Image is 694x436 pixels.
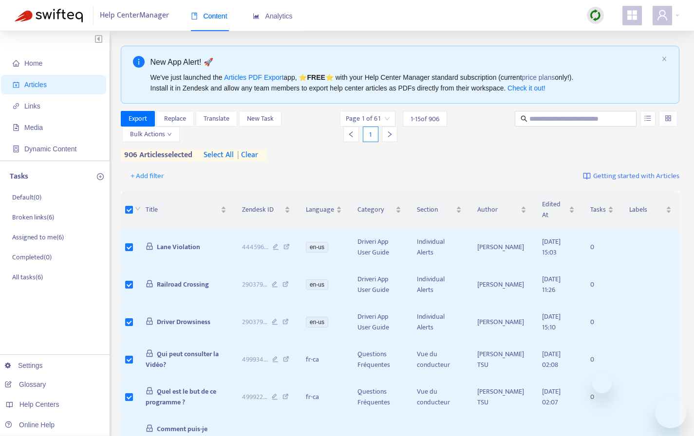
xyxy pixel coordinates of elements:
a: price plans [522,73,555,81]
th: Labels [621,191,679,229]
span: 290379 ... [242,279,267,290]
img: Swifteq [15,9,83,22]
td: 0 [582,379,621,416]
a: Glossary [5,381,46,388]
span: | [237,148,239,162]
span: Railroad Crossing [157,279,209,290]
span: Tasks [590,204,606,215]
span: 444596 ... [242,242,268,253]
span: New Task [247,113,274,124]
span: file-image [13,124,19,131]
span: unordered-list [644,115,651,122]
span: 290379 ... [242,317,267,327]
td: [PERSON_NAME] TSU [469,341,534,379]
span: plus-circle [97,173,104,180]
button: Translate [196,111,237,127]
span: 499922 ... [242,392,267,402]
th: Language [298,191,350,229]
td: Vue du conducteur [409,341,469,379]
iframe: Button to launch messaging window [655,397,686,428]
span: lock [146,317,153,325]
td: Driveri App User Guide [350,304,409,341]
td: [PERSON_NAME] [469,266,534,304]
th: Title [138,191,235,229]
span: Language [306,204,334,215]
p: Broken links ( 6 ) [12,212,54,222]
span: Edited At [542,199,567,220]
a: Articles PDF Export [224,73,283,81]
span: Zendesk ID [242,204,282,215]
span: Category [357,204,394,215]
button: Export [121,111,155,127]
span: 906 articles selected [121,149,193,161]
td: 0 [582,304,621,341]
span: down [135,206,141,212]
span: Qui peut consulter la Vidéo? [146,348,219,370]
span: account-book [13,81,19,88]
span: home [13,60,19,67]
span: link [13,103,19,109]
span: right [386,131,393,138]
p: All tasks ( 6 ) [12,272,43,282]
div: New App Alert! 🚀 [150,56,658,68]
button: unordered-list [640,111,656,127]
span: [DATE] 15:03 [542,236,561,258]
span: lock [146,242,153,250]
span: 1 - 15 of 906 [411,114,439,124]
span: en-us [306,242,328,253]
span: Export [129,113,147,124]
a: Settings [5,362,43,369]
button: Bulk Actionsdown [122,127,180,142]
span: Dynamic Content [24,145,76,153]
p: Completed ( 0 ) [12,252,52,262]
span: Lane Violation [157,241,200,253]
td: [PERSON_NAME] TSU [469,379,534,416]
span: container [13,145,19,152]
span: lock [146,349,153,357]
span: [DATE] 11:26 [542,273,561,295]
th: Author [469,191,534,229]
span: Content [191,12,227,20]
span: Translate [204,113,229,124]
span: Replace [164,113,186,124]
span: Labels [629,204,664,215]
span: Help Centers [19,400,59,408]
span: 499934 ... [242,354,268,365]
span: lock [146,424,153,432]
span: Articles [24,81,47,89]
span: Getting started with Articles [593,171,679,182]
button: Replace [156,111,194,127]
span: book [191,13,198,19]
td: Individual Alerts [409,266,469,304]
span: Author [477,204,519,215]
div: We've just launched the app, ⭐ ⭐️ with your Help Center Manager standard subscription (current on... [150,72,658,93]
span: left [348,131,355,138]
span: Links [24,102,40,110]
td: Questions Fréquentes [350,341,409,379]
td: Driveri App User Guide [350,266,409,304]
span: [DATE] 02:07 [542,386,561,408]
th: Zendesk ID [234,191,298,229]
td: 0 [582,341,621,379]
td: Individual Alerts [409,304,469,341]
span: Bulk Actions [130,129,172,140]
span: Title [146,204,219,215]
p: Assigned to me ( 6 ) [12,232,64,242]
td: Questions Fréquentes [350,379,409,416]
span: [DATE] 15:10 [542,311,561,333]
span: + Add filter [131,170,164,182]
span: Section [417,204,454,215]
span: search [521,115,527,122]
img: sync.dc5367851b00ba804db3.png [589,9,601,21]
td: Driveri App User Guide [350,229,409,266]
a: Check it out! [507,84,545,92]
td: Individual Alerts [409,229,469,266]
td: [PERSON_NAME] [469,229,534,266]
th: Tasks [582,191,621,229]
span: en-us [306,279,328,290]
span: Analytics [253,12,293,20]
iframe: Close message [592,374,612,393]
span: Help Center Manager [100,6,169,25]
button: close [661,56,667,62]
